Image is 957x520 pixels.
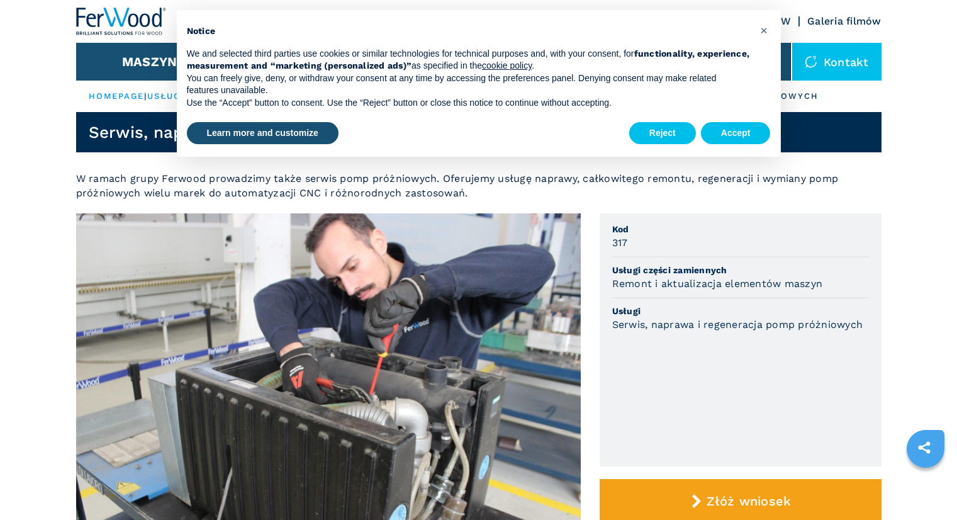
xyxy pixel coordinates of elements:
p: We and selected third parties use cookies or similar technologies for technical purposes and, wit... [187,48,751,72]
span: Usługi części zamiennych [612,264,869,276]
span: × [760,23,768,38]
span: | [144,91,147,101]
button: Close this notice [754,20,775,40]
span: Złóż wniosek [707,494,791,509]
img: Ferwood [76,8,167,35]
a: cookie policy [482,60,532,71]
iframe: Chat [904,463,948,511]
h1: Serwis, naprawa i regeneracja pomp próżniowych [89,122,496,142]
p: You can freely give, deny, or withdraw your consent at any time by accessing the preferences pane... [187,72,751,97]
strong: functionality, experience, measurement and “marketing (personalized ads)” [187,48,750,71]
a: Galeria filmów [807,15,881,27]
h2: Notice [187,25,751,38]
p: W ramach grupy Ferwood prowadzimy także serwis pomp próżniowych. Oferujemy usługę naprawy, całkow... [76,171,881,200]
a: sharethis [909,432,940,463]
button: Accept [701,122,771,145]
span: Usługi [612,305,869,317]
img: Kontakt [805,55,817,68]
span: Kod [612,223,869,235]
a: usługi [147,91,185,101]
div: Kontakt [792,43,881,81]
h3: Serwis, naprawa i regeneracja pomp próżniowych [612,317,863,332]
button: Reject [629,122,696,145]
p: Use the “Accept” button to consent. Use the “Reject” button or close this notice to continue with... [187,97,751,110]
a: HOMEPAGE [89,91,145,101]
button: Learn more and customize [187,122,339,145]
h3: Remont i aktualizacja elementów maszyn [612,276,823,291]
h3: 317 [612,235,628,250]
button: Maszyny [122,54,186,69]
